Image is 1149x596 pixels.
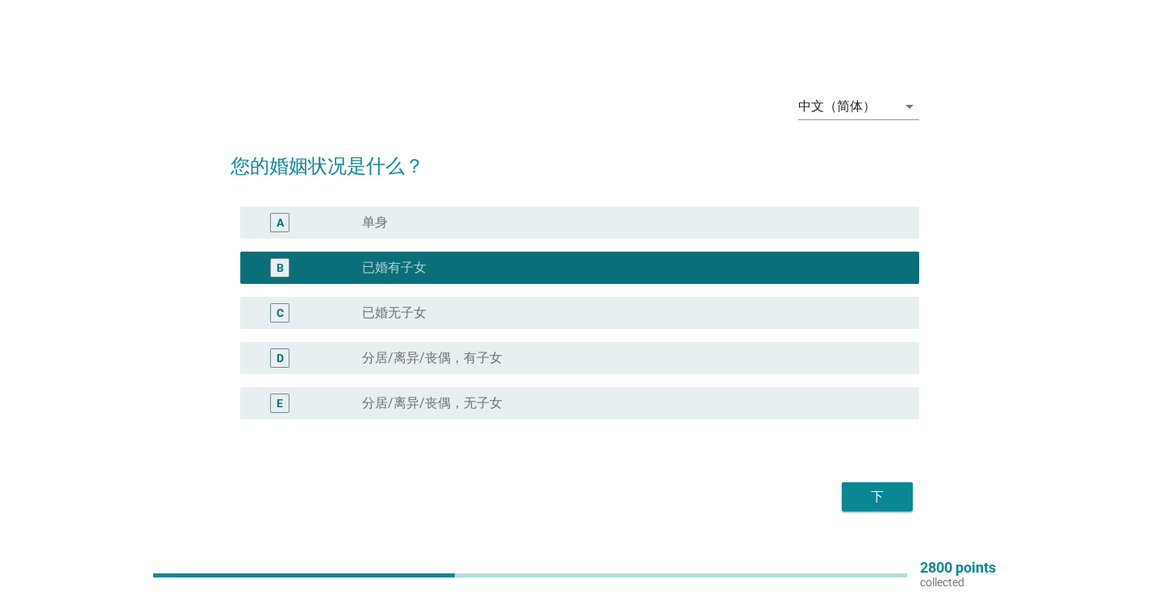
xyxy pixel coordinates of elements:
div: 中文（简体） [798,99,876,114]
label: 分居/离异/丧偶，无子女 [362,395,502,411]
button: 下 [842,482,913,511]
div: B [277,259,284,276]
p: collected [920,575,996,590]
div: 下 [855,487,900,506]
h2: 您的婚姻状况是什么？ [231,135,919,181]
label: 已婚无子女 [362,305,427,321]
label: 单身 [362,215,388,231]
div: A [277,214,284,231]
div: E [277,394,283,411]
i: arrow_drop_down [900,97,919,116]
label: 分居/离异/丧偶，有子女 [362,350,502,366]
label: 已婚有子女 [362,260,427,276]
div: C [277,304,284,321]
p: 2800 points [920,561,996,575]
div: D [277,349,284,366]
